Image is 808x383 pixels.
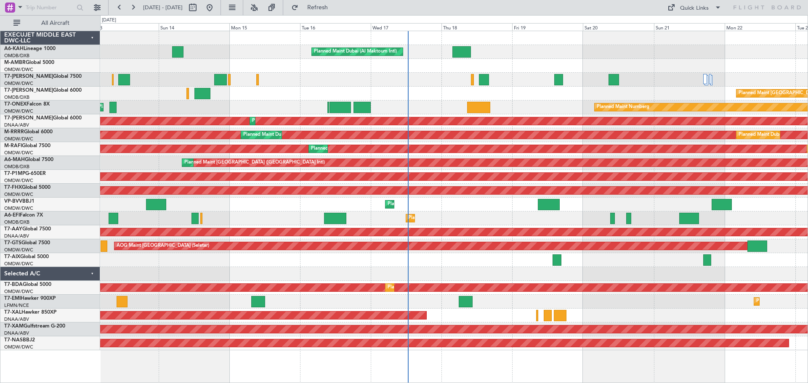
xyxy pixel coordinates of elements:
[4,213,43,218] a: A6-EFIFalcon 7X
[4,296,21,301] span: T7-EMI
[408,212,541,225] div: Planned Maint [GEOGRAPHIC_DATA] ([GEOGRAPHIC_DATA])
[725,23,795,31] div: Mon 22
[117,240,209,252] div: AOG Maint [GEOGRAPHIC_DATA] (Seletar)
[512,23,583,31] div: Fri 19
[229,23,300,31] div: Mon 15
[4,227,22,232] span: T7-AAY
[388,281,470,294] div: Planned Maint Dubai (Al Maktoum Intl)
[184,156,325,169] div: Planned Maint [GEOGRAPHIC_DATA] ([GEOGRAPHIC_DATA] Intl)
[4,310,56,315] a: T7-XALHawker 850XP
[441,23,512,31] div: Thu 18
[4,116,53,121] span: T7-[PERSON_NAME]
[4,213,20,218] span: A6-EFI
[663,1,726,14] button: Quick Links
[4,66,33,73] a: OMDW/DWC
[4,240,50,246] a: T7-GTSGlobal 7500
[4,108,33,114] a: OMDW/DWC
[4,94,29,100] a: OMDB/DXB
[680,4,709,13] div: Quick Links
[4,171,46,176] a: T7-P1MPG-650ER
[4,310,21,315] span: T7-XAL
[4,288,33,295] a: OMDW/DWC
[88,23,158,31] div: Sat 13
[4,324,24,329] span: T7-XAM
[4,171,25,176] span: T7-P1MP
[159,23,229,31] div: Sun 14
[4,46,56,51] a: A6-KAHLineage 1000
[4,129,24,135] span: M-RRRR
[654,23,725,31] div: Sun 21
[311,143,394,155] div: Planned Maint Dubai (Al Maktoum Intl)
[4,185,50,190] a: T7-FHXGlobal 5000
[22,20,89,26] span: All Aircraft
[4,74,82,79] a: T7-[PERSON_NAME]Global 7500
[4,205,33,211] a: OMDW/DWC
[4,157,53,162] a: A6-MAHGlobal 7500
[4,344,33,350] a: OMDW/DWC
[4,88,82,93] a: T7-[PERSON_NAME]Global 6000
[4,46,24,51] span: A6-KAH
[4,227,51,232] a: T7-AAYGlobal 7500
[26,1,74,14] input: Trip Number
[4,316,29,322] a: DNAA/ABV
[4,102,50,107] a: T7-ONEXFalcon 8X
[4,282,51,287] a: T7-BDAGlobal 5000
[4,164,29,170] a: OMDB/DXB
[4,60,26,65] span: M-AMBR
[9,16,91,30] button: All Aircraft
[4,53,29,59] a: OMDB/DXB
[4,247,33,253] a: OMDW/DWC
[371,23,441,31] div: Wed 17
[300,5,335,11] span: Refresh
[143,4,183,11] span: [DATE] - [DATE]
[583,23,654,31] div: Sat 20
[4,60,54,65] a: M-AMBRGlobal 5000
[4,185,22,190] span: T7-FHX
[4,74,53,79] span: T7-[PERSON_NAME]
[4,143,22,148] span: M-RAFI
[4,254,20,259] span: T7-AIX
[4,199,35,204] a: VP-BVVBBJ1
[4,240,21,246] span: T7-GTS
[4,136,33,142] a: OMDW/DWC
[4,296,56,301] a: T7-EMIHawker 900XP
[4,122,29,128] a: DNAA/ABV
[4,219,29,225] a: OMDB/DXB
[4,302,29,309] a: LFMN/NCE
[597,101,649,114] div: Planned Maint Nurnberg
[4,199,22,204] span: VP-BVV
[388,198,470,211] div: Planned Maint Dubai (Al Maktoum Intl)
[4,330,29,336] a: DNAA/ABV
[4,282,23,287] span: T7-BDA
[243,129,326,141] div: Planned Maint Dubai (Al Maktoum Intl)
[252,115,335,127] div: Planned Maint Dubai (Al Maktoum Intl)
[4,157,25,162] span: A6-MAH
[4,80,33,87] a: OMDW/DWC
[4,102,27,107] span: T7-ONEX
[4,129,53,135] a: M-RRRRGlobal 6000
[102,17,116,24] div: [DATE]
[300,23,371,31] div: Tue 16
[4,338,35,343] a: T7-NASBBJ2
[4,116,82,121] a: T7-[PERSON_NAME]Global 6000
[4,324,65,329] a: T7-XAMGulfstream G-200
[4,233,29,239] a: DNAA/ABV
[4,88,53,93] span: T7-[PERSON_NAME]
[4,150,33,156] a: OMDW/DWC
[4,143,50,148] a: M-RAFIGlobal 7500
[287,1,338,14] button: Refresh
[4,191,33,198] a: OMDW/DWC
[4,261,33,267] a: OMDW/DWC
[4,177,33,184] a: OMDW/DWC
[314,45,397,58] div: Planned Maint Dubai (Al Maktoum Intl)
[4,338,23,343] span: T7-NAS
[4,254,49,259] a: T7-AIXGlobal 5000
